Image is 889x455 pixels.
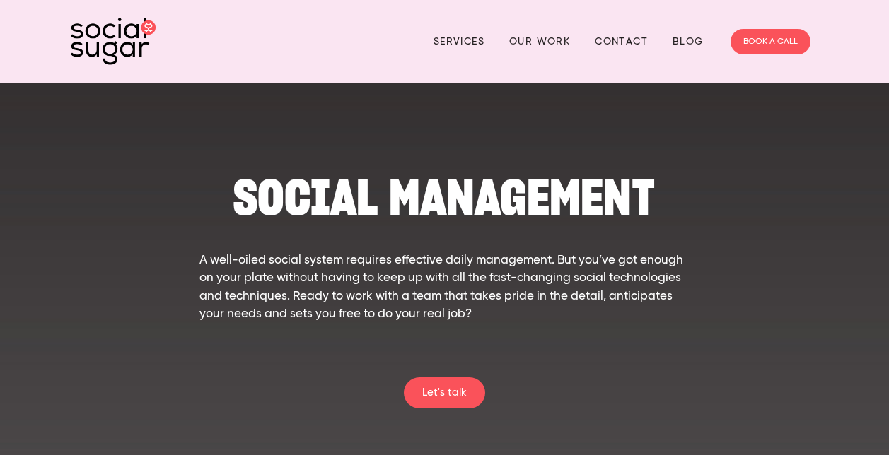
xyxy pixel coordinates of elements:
[199,152,690,219] h1: SOCIAL MANAGEMENT
[673,30,704,52] a: Blog
[731,29,810,54] a: BOOK A CALL
[71,18,156,65] img: SocialSugar
[595,30,648,52] a: Contact
[404,377,485,408] a: Let's talk
[509,30,570,52] a: Our Work
[199,252,690,324] p: A well-oiled social system requires effective daily management. But you’ve got enough on your pla...
[434,30,484,52] a: Services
